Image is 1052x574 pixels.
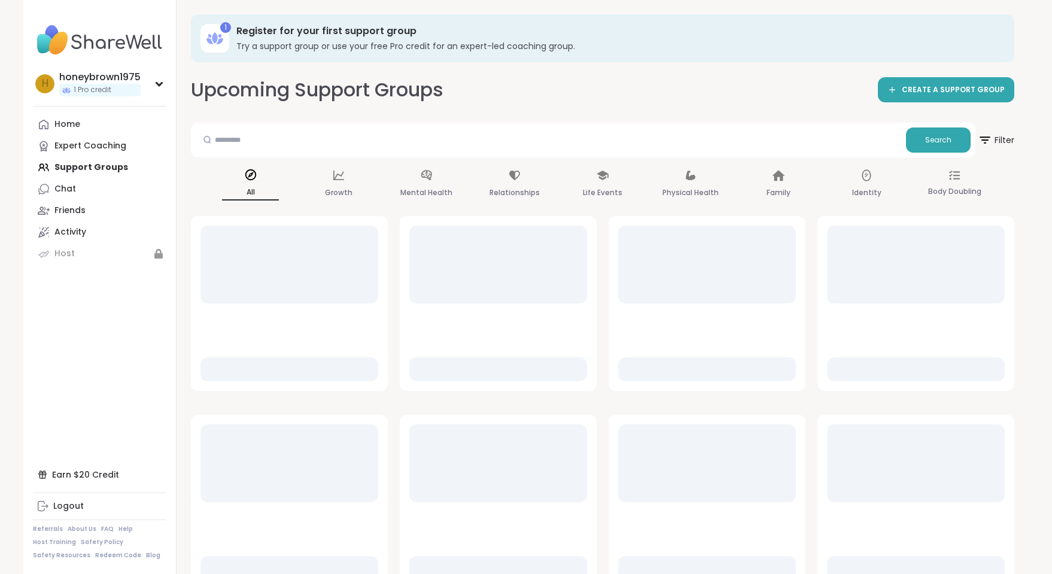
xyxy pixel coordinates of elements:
[878,77,1014,102] a: CREATE A SUPPORT GROUP
[101,525,114,533] a: FAQ
[489,186,540,200] p: Relationships
[68,525,96,533] a: About Us
[53,500,84,512] div: Logout
[54,226,86,238] div: Activity
[118,525,133,533] a: Help
[852,186,881,200] p: Identity
[33,496,166,517] a: Logout
[54,140,126,152] div: Expert Coaching
[33,464,166,485] div: Earn $20 Credit
[662,186,719,200] p: Physical Health
[59,71,141,84] div: honeybrown1975
[191,77,443,104] h2: Upcoming Support Groups
[767,186,790,200] p: Family
[54,248,75,260] div: Host
[583,186,622,200] p: Life Events
[54,183,76,195] div: Chat
[33,538,76,546] a: Host Training
[33,114,166,135] a: Home
[33,221,166,243] a: Activity
[400,186,452,200] p: Mental Health
[928,184,981,199] p: Body Doubling
[325,186,352,200] p: Growth
[42,76,48,92] span: h
[54,119,80,130] div: Home
[33,19,166,61] img: ShareWell Nav Logo
[222,185,279,201] p: All
[925,135,951,145] span: Search
[95,551,141,560] a: Redeem Code
[978,126,1014,154] span: Filter
[33,525,63,533] a: Referrals
[33,243,166,265] a: Host
[33,551,90,560] a: Safety Resources
[906,127,971,153] button: Search
[81,538,123,546] a: Safety Policy
[978,123,1014,157] button: Filter
[236,40,998,52] h3: Try a support group or use your free Pro credit for an expert-led coaching group.
[33,135,166,157] a: Expert Coaching
[146,551,160,560] a: Blog
[74,85,111,95] span: 1 Pro credit
[33,200,166,221] a: Friends
[236,25,998,38] h3: Register for your first support group
[54,205,86,217] div: Friends
[220,22,231,33] div: 1
[902,85,1005,95] span: CREATE A SUPPORT GROUP
[33,178,166,200] a: Chat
